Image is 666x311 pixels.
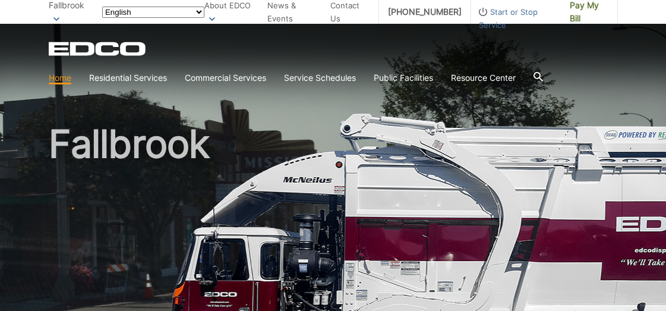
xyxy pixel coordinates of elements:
a: Service Schedules [284,71,356,84]
select: Select a language [102,7,204,18]
a: EDCD logo. Return to the homepage. [49,42,147,56]
a: Commercial Services [185,71,266,84]
a: Resource Center [451,71,516,84]
a: Residential Services [89,71,167,84]
a: Home [49,71,71,84]
a: Public Facilities [374,71,433,84]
